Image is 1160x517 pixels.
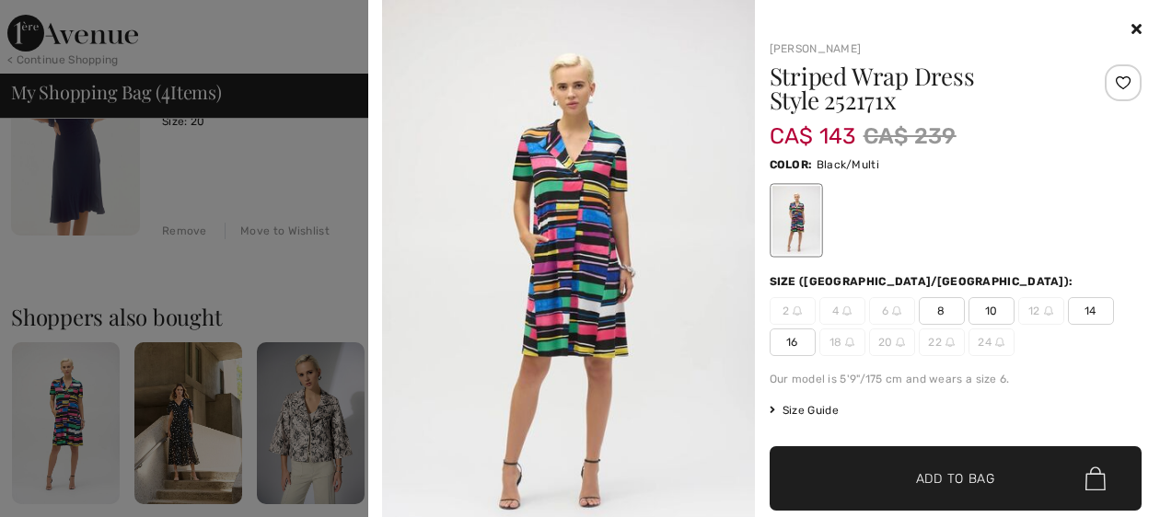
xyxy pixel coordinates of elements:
[919,297,965,325] span: 8
[770,371,1143,387] div: Our model is 5'9"/175 cm and wears a size 6.
[916,469,995,488] span: Add to Bag
[771,186,819,255] div: Black/Multi
[819,297,865,325] span: 4
[1018,297,1064,325] span: 12
[919,328,965,356] span: 22
[945,338,955,347] img: ring-m.svg
[770,158,813,171] span: Color:
[817,158,879,171] span: Black/Multi
[770,446,1143,511] button: Add to Bag
[842,306,852,316] img: ring-m.svg
[770,402,839,419] span: Size Guide
[819,328,865,356] span: 18
[1068,297,1114,325] span: 14
[969,297,1015,325] span: 10
[770,297,816,325] span: 2
[793,306,802,316] img: ring-m.svg
[770,42,862,55] a: [PERSON_NAME]
[770,64,1080,112] h1: Striped Wrap Dress Style 252171x
[869,328,915,356] span: 20
[845,338,854,347] img: ring-m.svg
[1085,466,1106,490] img: Bag.svg
[995,338,1004,347] img: ring-m.svg
[42,13,80,29] span: Help
[770,105,856,149] span: CA$ 143
[1044,306,1053,316] img: ring-m.svg
[896,338,905,347] img: ring-m.svg
[869,297,915,325] span: 6
[969,328,1015,356] span: 24
[770,273,1077,290] div: Size ([GEOGRAPHIC_DATA]/[GEOGRAPHIC_DATA]):
[770,328,816,356] span: 16
[864,120,957,153] span: CA$ 239
[892,306,901,316] img: ring-m.svg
